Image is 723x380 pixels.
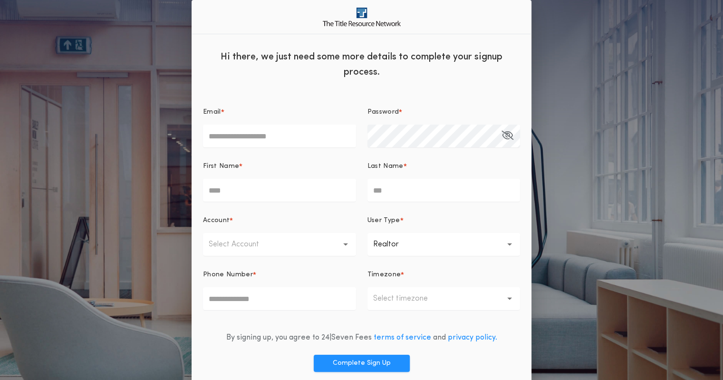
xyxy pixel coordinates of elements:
p: Select timezone [373,293,443,304]
button: Select Account [203,233,356,256]
input: Last Name* [367,179,521,202]
div: By signing up, you agree to 24|Seven Fees and [226,332,497,343]
button: Realtor [367,233,521,256]
a: privacy policy. [448,334,497,341]
button: Password* [501,125,513,147]
p: Last Name [367,162,404,171]
a: terms of service [374,334,431,341]
p: Realtor [373,239,414,250]
p: Email [203,107,221,117]
input: Password* [367,125,521,147]
p: Timezone [367,270,401,280]
input: Phone Number* [203,287,356,310]
p: Password [367,107,399,117]
p: Select Account [209,239,274,250]
p: Account [203,216,230,225]
button: Complete Sign Up [314,355,410,372]
p: Phone Number [203,270,253,280]
button: Select timezone [367,287,521,310]
p: First Name [203,162,239,171]
img: logo [323,8,401,26]
p: User Type [367,216,400,225]
div: Hi there, we just need some more details to complete your signup process. [192,42,531,85]
input: Email* [203,125,356,147]
input: First Name* [203,179,356,202]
